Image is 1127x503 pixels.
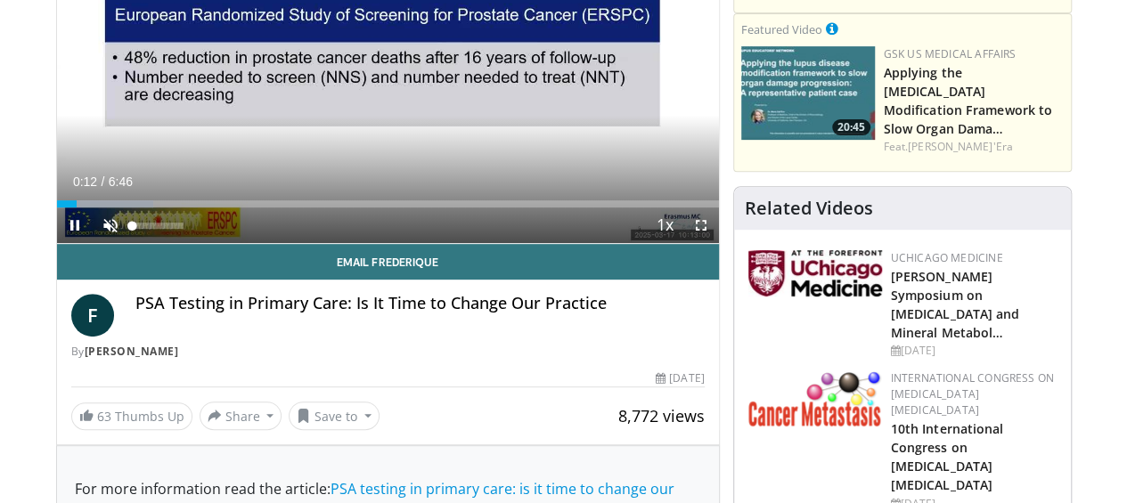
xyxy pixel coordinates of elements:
[73,174,97,189] span: 0:12
[908,139,1013,154] a: [PERSON_NAME]'Era
[648,207,683,243] button: Playback Rate
[832,119,870,135] span: 20:45
[57,200,719,207] div: Progress Bar
[109,174,133,189] span: 6:46
[57,207,93,243] button: Pause
[133,223,184,229] div: Volume Level
[71,344,705,360] div: By
[71,402,192,430] a: 63 Thumbs Up
[57,244,719,280] a: Email Frederique
[748,250,882,296] img: 5f87bdfb-7fdf-48f0-85f3-b6bcda6427bf.jpg.150x105_q85_autocrop_double_scale_upscale_version-0.2.jpg
[891,343,1057,359] div: [DATE]
[891,250,1003,265] a: UChicago Medicine
[891,420,1004,493] a: 10th International Congress on [MEDICAL_DATA] [MEDICAL_DATA]
[891,370,1054,418] a: International Congress on [MEDICAL_DATA] [MEDICAL_DATA]
[135,294,705,313] h4: PSA Testing in Primary Care: Is It Time to Change Our Practice
[741,21,822,37] small: Featured Video
[97,408,111,425] span: 63
[200,402,282,430] button: Share
[741,46,875,140] a: 20:45
[93,207,128,243] button: Unmute
[891,268,1020,341] a: [PERSON_NAME] Symposium on [MEDICAL_DATA] and Mineral Metabol…
[748,370,882,426] img: 6ff8bc22-9509-4454-a4f8-ac79dd3b8976.png.150x105_q85_autocrop_double_scale_upscale_version-0.2.png
[884,139,1064,155] div: Feat.
[102,174,105,189] span: /
[741,46,875,140] img: 9b11da17-84cb-43c8-bb1f-86317c752f50.png.150x105_q85_crop-smart_upscale.jpg
[683,207,719,243] button: Fullscreen
[618,405,705,426] span: 8,772 views
[656,370,704,386] div: [DATE]
[884,64,1053,137] a: Applying the [MEDICAL_DATA] Modification Framework to Slow Organ Dama…
[71,294,114,337] a: F
[289,402,380,430] button: Save to
[85,344,179,359] a: [PERSON_NAME]
[884,46,1017,61] a: GSK US Medical Affairs
[745,198,873,219] h4: Related Videos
